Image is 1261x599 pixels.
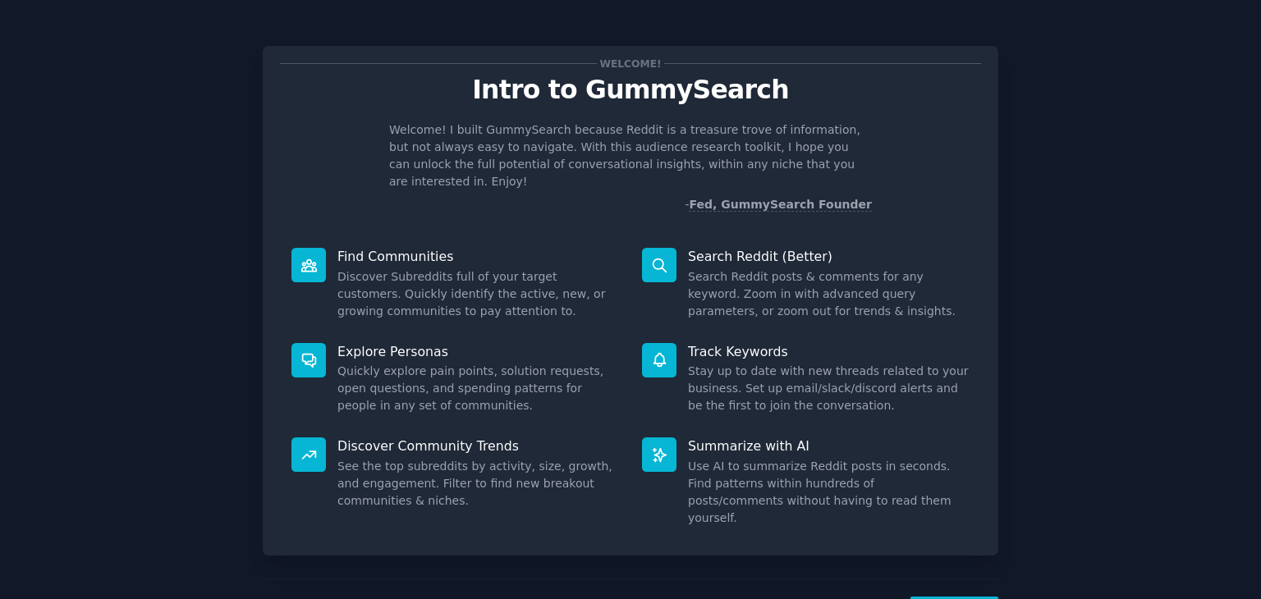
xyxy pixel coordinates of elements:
[688,268,970,320] dd: Search Reddit posts & comments for any keyword. Zoom in with advanced query parameters, or zoom o...
[688,437,970,455] p: Summarize with AI
[688,343,970,360] p: Track Keywords
[337,363,619,414] dd: Quickly explore pain points, solution requests, open questions, and spending patterns for people ...
[688,458,970,527] dd: Use AI to summarize Reddit posts in seconds. Find patterns within hundreds of posts/comments with...
[337,268,619,320] dd: Discover Subreddits full of your target customers. Quickly identify the active, new, or growing c...
[689,198,872,212] a: Fed, GummySearch Founder
[337,458,619,510] dd: See the top subreddits by activity, size, growth, and engagement. Filter to find new breakout com...
[389,121,872,190] p: Welcome! I built GummySearch because Reddit is a treasure trove of information, but not always ea...
[597,55,664,72] span: Welcome!
[688,248,970,265] p: Search Reddit (Better)
[280,75,981,104] p: Intro to GummySearch
[337,437,619,455] p: Discover Community Trends
[685,196,872,213] div: -
[337,343,619,360] p: Explore Personas
[337,248,619,265] p: Find Communities
[688,363,970,414] dd: Stay up to date with new threads related to your business. Set up email/slack/discord alerts and ...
